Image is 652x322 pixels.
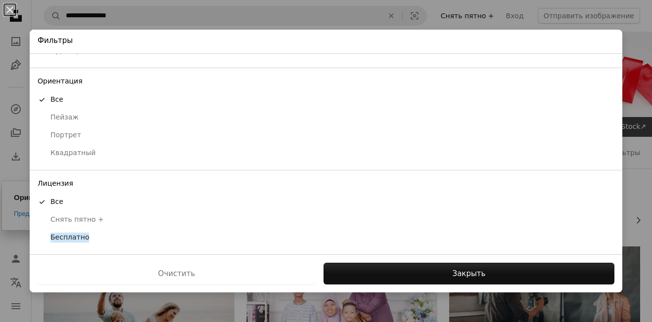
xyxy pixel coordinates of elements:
ya-tr-span: Снять пятно + [50,215,104,225]
button: Бесплатно [30,229,622,246]
ya-tr-span: Пейзаж [50,113,79,122]
button: Портрет [30,126,622,144]
div: Все [38,197,614,207]
button: Квадратный [30,144,622,162]
ya-tr-span: Ориентация [38,77,83,85]
button: Очистить [38,263,316,284]
button: Снять пятно + [30,211,622,229]
button: Закрыть [324,263,614,284]
ya-tr-span: Бесплатно [50,233,89,242]
ya-tr-span: Закрыть [453,269,486,278]
button: Все [30,91,622,109]
ya-tr-span: Все [50,95,63,105]
button: Пейзаж [30,109,622,126]
ya-tr-span: Портрет [50,130,81,140]
ya-tr-span: Фильтры [38,36,73,45]
ya-tr-span: Квадратный [50,148,95,158]
ya-tr-span: Очистить [158,269,195,278]
button: Все [30,193,622,211]
ya-tr-span: Лицензия [38,179,73,187]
